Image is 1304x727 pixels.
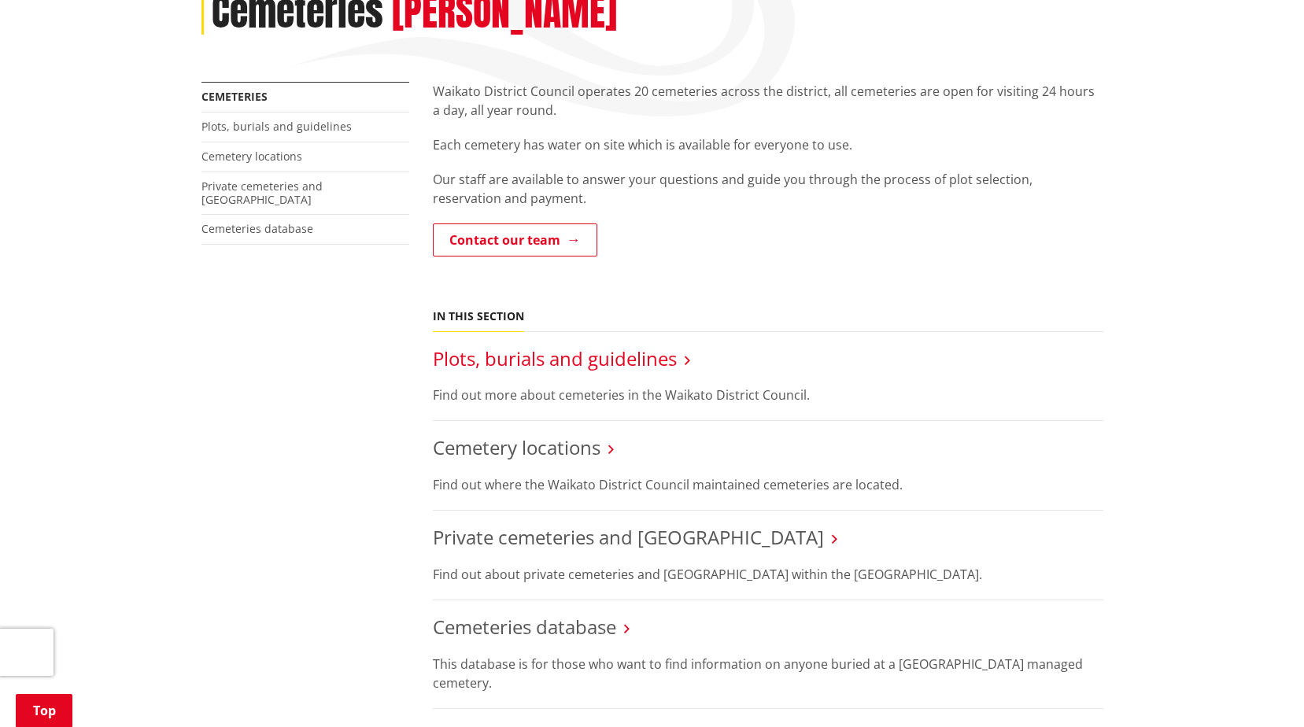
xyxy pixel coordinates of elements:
a: Plots, burials and guidelines [433,345,677,371]
a: Contact our team [433,223,597,256]
a: Private cemeteries and [GEOGRAPHIC_DATA] [433,524,824,550]
p: Find out where the Waikato District Council maintained cemeteries are located. [433,475,1103,494]
p: Find out about private cemeteries and [GEOGRAPHIC_DATA] within the [GEOGRAPHIC_DATA]. [433,565,1103,584]
p: This database is for those who want to find information on anyone buried at a [GEOGRAPHIC_DATA] m... [433,655,1103,692]
p: Our staff are available to answer your questions and guide you through the process of plot select... [433,170,1103,208]
h5: In this section [433,310,524,323]
a: Cemetery locations [433,434,600,460]
a: Cemeteries [201,89,268,104]
a: Private cemeteries and [GEOGRAPHIC_DATA] [201,179,323,207]
a: Cemeteries database [433,614,616,640]
iframe: Messenger Launcher [1232,661,1288,718]
a: Cemetery locations [201,149,302,164]
a: Top [16,694,72,727]
p: Find out more about cemeteries in the Waikato District Council. [433,386,1103,404]
a: Cemeteries database [201,221,313,236]
p: Waikato District Council operates 20 cemeteries across the district, all cemeteries are open for ... [433,82,1103,120]
a: Plots, burials and guidelines [201,119,352,134]
p: Each cemetery has water on site which is available for everyone to use. [433,135,1103,154]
